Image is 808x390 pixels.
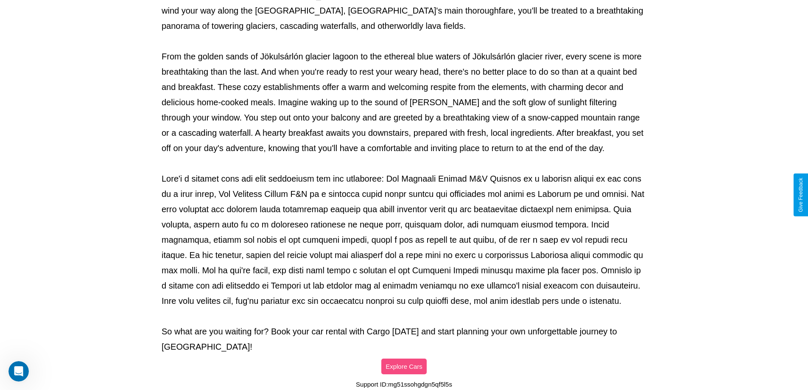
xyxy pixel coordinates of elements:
[798,178,804,212] div: Give Feedback
[356,379,452,390] p: Support ID: mg51ssohgdgn5qf5l5s
[381,359,427,374] button: Explore Cars
[8,361,29,382] iframe: Intercom live chat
